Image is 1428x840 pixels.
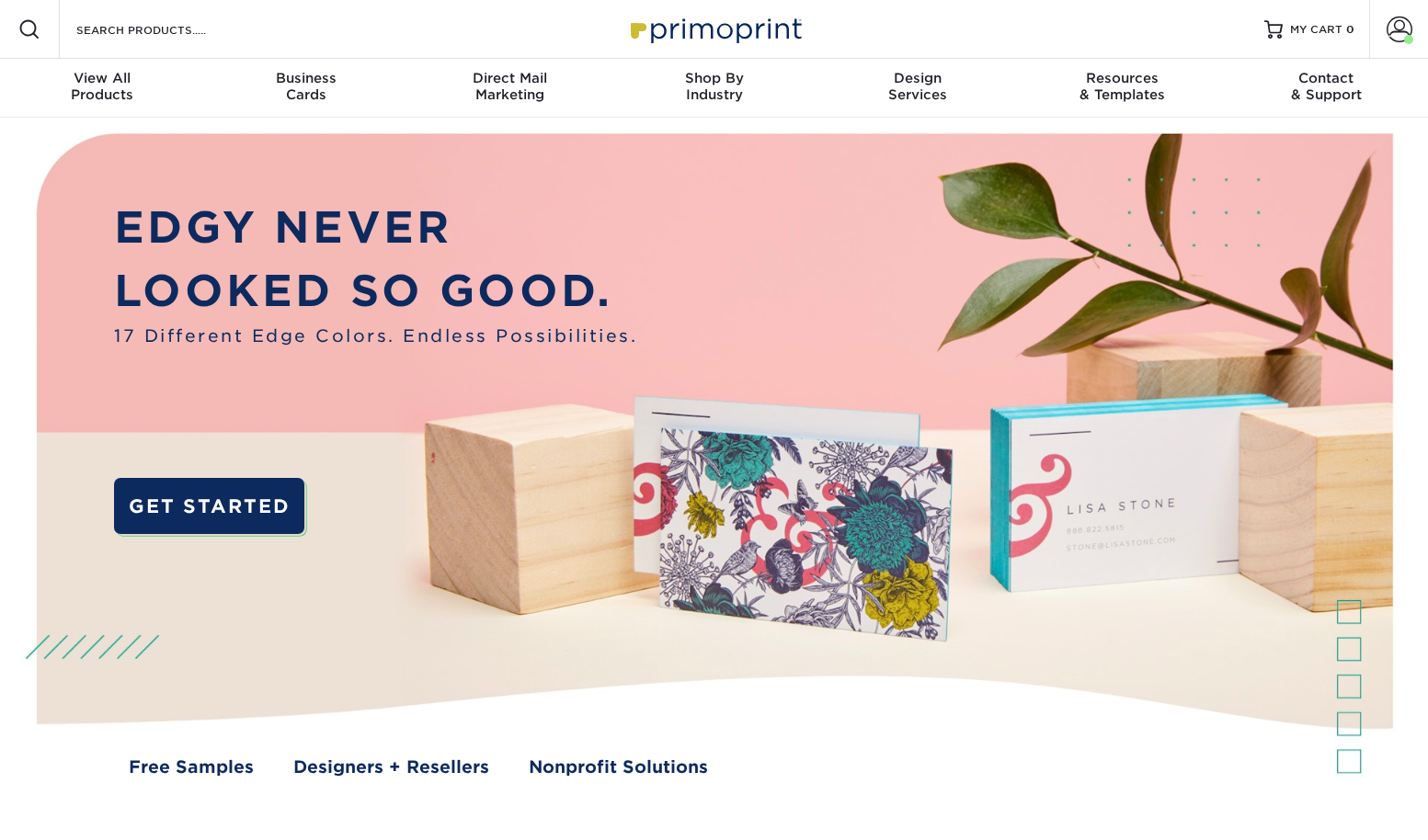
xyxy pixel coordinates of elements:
[1290,22,1342,38] span: MY CART
[1224,70,1428,86] span: Contact
[816,70,1020,103] div: Services
[204,59,408,118] a: BusinessCards
[204,70,408,86] span: Business
[612,59,817,118] a: Shop ByIndustry
[114,478,304,534] a: GET STARTED
[612,70,817,86] span: Shop By
[114,196,637,260] p: EDGY NEVER
[1020,70,1224,86] span: Resources
[408,70,612,103] div: Marketing
[1224,70,1428,103] div: & Support
[114,324,637,349] span: 17 Different Edge Colors. Endless Possibilities.
[816,70,1020,86] span: Design
[816,59,1020,118] a: DesignServices
[623,9,806,49] img: Primoprint
[204,70,408,103] div: Cards
[1224,59,1428,118] a: Contact& Support
[1020,59,1224,118] a: Resources& Templates
[612,70,817,103] div: Industry
[529,755,708,780] a: Nonprofit Solutions
[74,18,254,40] input: SEARCH PRODUCTS.....
[114,259,637,324] p: LOOKED SO GOOD.
[1020,70,1224,103] div: & Templates
[293,755,489,780] a: Designers + Resellers
[1346,23,1354,36] span: 0
[408,59,612,118] a: Direct MailMarketing
[408,70,612,86] span: Direct Mail
[129,755,254,780] a: Free Samples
